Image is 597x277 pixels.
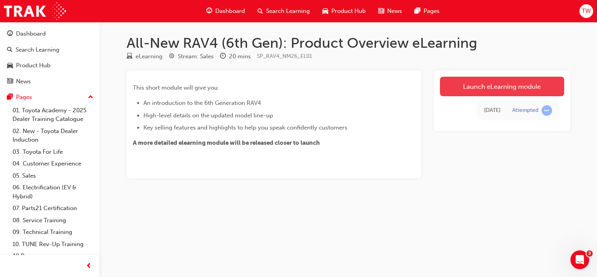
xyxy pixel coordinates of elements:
span: Search Learning [266,7,310,16]
a: 06. Electrification (EV & Hybrid) [9,182,97,202]
div: Product Hub [16,61,50,70]
h1: All-New RAV4 (6th Gen): Product Overview eLearning [127,34,570,52]
a: pages-iconPages [408,3,446,19]
span: news-icon [378,6,384,16]
span: An introduction to the 6th Generation RAV4 [143,99,261,106]
span: Pages [424,7,440,16]
a: guage-iconDashboard [200,3,251,19]
span: guage-icon [7,31,13,38]
a: All Pages [9,250,97,262]
span: learningResourceType_ELEARNING-icon [127,53,132,60]
span: up-icon [88,92,93,103]
a: 02. New - Toyota Dealer Induction [9,125,97,146]
a: News [3,74,97,89]
span: News [387,7,402,16]
iframe: Intercom live chat [570,250,589,269]
img: Trak [4,2,66,20]
a: 05. Sales [9,170,97,182]
span: search-icon [257,6,263,16]
span: Learning resource code [257,53,312,59]
div: Duration [220,52,251,61]
span: This short module will give you: [133,84,219,91]
span: Key selling features and highlights to help you speak confidently customers [143,124,347,131]
a: Product Hub [3,58,97,73]
span: car-icon [322,6,328,16]
span: A more detailed elearning module will be released closer to launch [133,139,320,146]
a: 09. Technical Training [9,226,97,238]
a: Launch eLearning module [440,77,564,96]
button: Pages [3,90,97,104]
span: Product Hub [331,7,366,16]
span: clock-icon [220,53,226,60]
span: guage-icon [206,6,212,16]
div: Dashboard [16,29,46,38]
a: 08. Service Training [9,214,97,227]
span: car-icon [7,62,13,69]
span: Dashboard [215,7,245,16]
span: news-icon [7,78,13,85]
div: eLearning [136,52,163,61]
a: 01. Toyota Academy - 2025 Dealer Training Catalogue [9,104,97,125]
span: target-icon [169,53,175,60]
button: DashboardSearch LearningProduct HubNews [3,25,97,90]
button: TW [579,4,593,18]
span: pages-icon [7,94,13,101]
div: Type [127,52,163,61]
a: Dashboard [3,27,97,41]
span: prev-icon [86,261,92,271]
div: Search Learning [16,45,59,54]
div: News [16,77,31,86]
span: learningRecordVerb_ATTEMPT-icon [542,105,552,116]
div: Stream: Sales [178,52,214,61]
div: Pages [16,93,32,102]
span: search-icon [7,47,13,54]
a: car-iconProduct Hub [316,3,372,19]
div: Attempted [512,107,538,114]
a: Search Learning [3,43,97,57]
a: news-iconNews [372,3,408,19]
a: search-iconSearch Learning [251,3,316,19]
a: 04. Customer Experience [9,158,97,170]
span: TW [582,7,591,16]
a: 10. TUNE Rev-Up Training [9,238,97,250]
span: 3 [586,250,593,257]
div: Stream [169,52,214,61]
div: Mon Sep 08 2025 13:04:22 GMT+1000 (Australian Eastern Standard Time) [484,106,500,115]
a: 07. Parts21 Certification [9,202,97,214]
span: pages-icon [415,6,420,16]
div: 20 mins [229,52,251,61]
span: High-level details on the updated model line-up [143,112,273,119]
a: 03. Toyota For Life [9,146,97,158]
